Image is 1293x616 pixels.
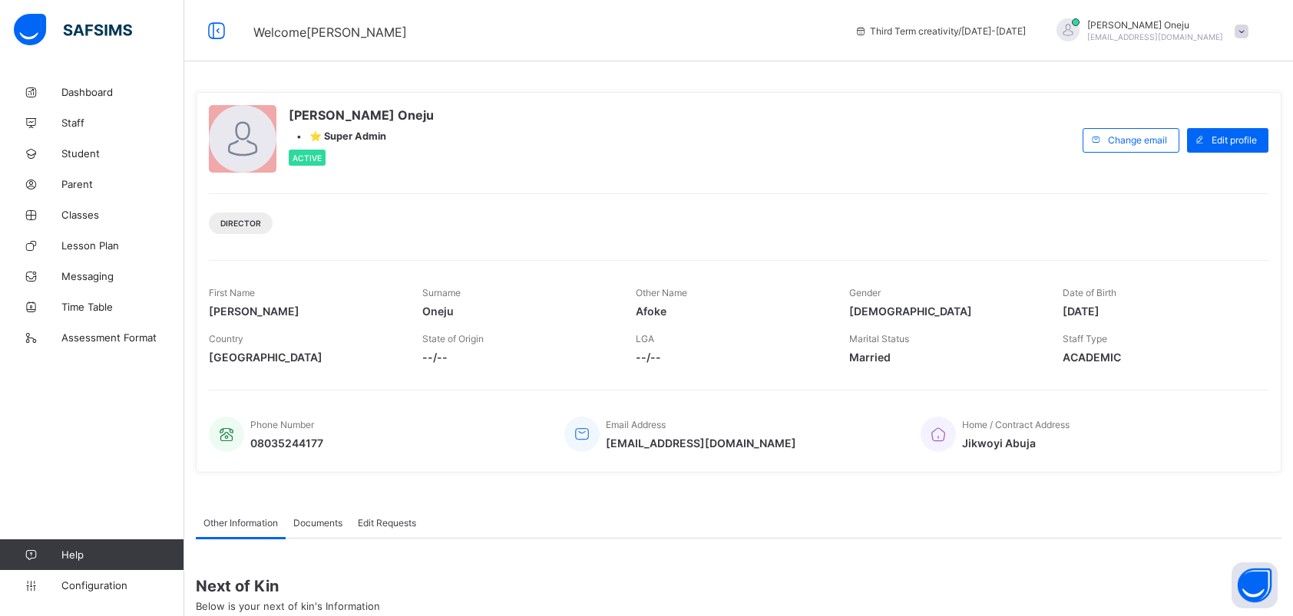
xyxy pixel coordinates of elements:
[61,86,184,98] span: Dashboard
[422,351,613,364] span: --/--
[289,130,434,142] div: •
[849,305,1040,318] span: [DEMOGRAPHIC_DATA]
[1041,18,1256,44] div: EmmanuellaOneju
[61,117,184,129] span: Staff
[14,14,132,46] img: safsims
[849,333,909,344] span: Marital Status
[61,239,184,252] span: Lesson Plan
[209,351,399,364] span: [GEOGRAPHIC_DATA]
[1063,351,1253,364] span: ACADEMIC
[422,305,613,318] span: Oneju
[61,270,184,282] span: Messaging
[293,153,322,163] span: Active
[220,219,261,228] span: DIRECTOR
[61,579,184,591] span: Configuration
[61,209,184,221] span: Classes
[61,178,184,190] span: Parent
[61,548,184,561] span: Help
[1212,134,1257,146] span: Edit profile
[358,517,416,529] span: Edit Requests
[203,517,278,529] span: Other Information
[250,419,314,430] span: Phone Number
[849,351,1040,364] span: Married
[209,333,243,344] span: Country
[1232,562,1278,608] button: Open asap
[636,351,826,364] span: --/--
[196,600,380,612] span: Below is your next of kin's Information
[1063,305,1253,318] span: [DATE]
[606,436,796,450] span: [EMAIL_ADDRESS][DOMAIN_NAME]
[61,301,184,313] span: Time Table
[1087,19,1223,31] span: [PERSON_NAME] Oneju
[1087,32,1223,41] span: [EMAIL_ADDRESS][DOMAIN_NAME]
[962,436,1070,450] span: Jikwoyi Abuja
[196,577,1281,595] span: Next of Kin
[606,419,666,430] span: Email Address
[1108,134,1167,146] span: Change email
[855,25,1026,37] span: session/term information
[1063,287,1116,298] span: Date of Birth
[422,287,461,298] span: Surname
[250,436,323,450] span: 08035244177
[422,333,484,344] span: State of Origin
[209,287,255,298] span: First Name
[636,305,826,318] span: Afoke
[962,419,1070,430] span: Home / Contract Address
[636,287,687,298] span: Other Name
[253,25,407,40] span: Welcome [PERSON_NAME]
[1063,333,1107,344] span: Staff Type
[849,287,881,298] span: Gender
[636,333,654,344] span: LGA
[61,331,184,344] span: Assessment Format
[309,130,386,142] span: ⭐ Super Admin
[61,147,184,160] span: Student
[293,517,342,529] span: Documents
[209,305,399,318] span: [PERSON_NAME]
[289,107,434,123] span: [PERSON_NAME] Oneju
